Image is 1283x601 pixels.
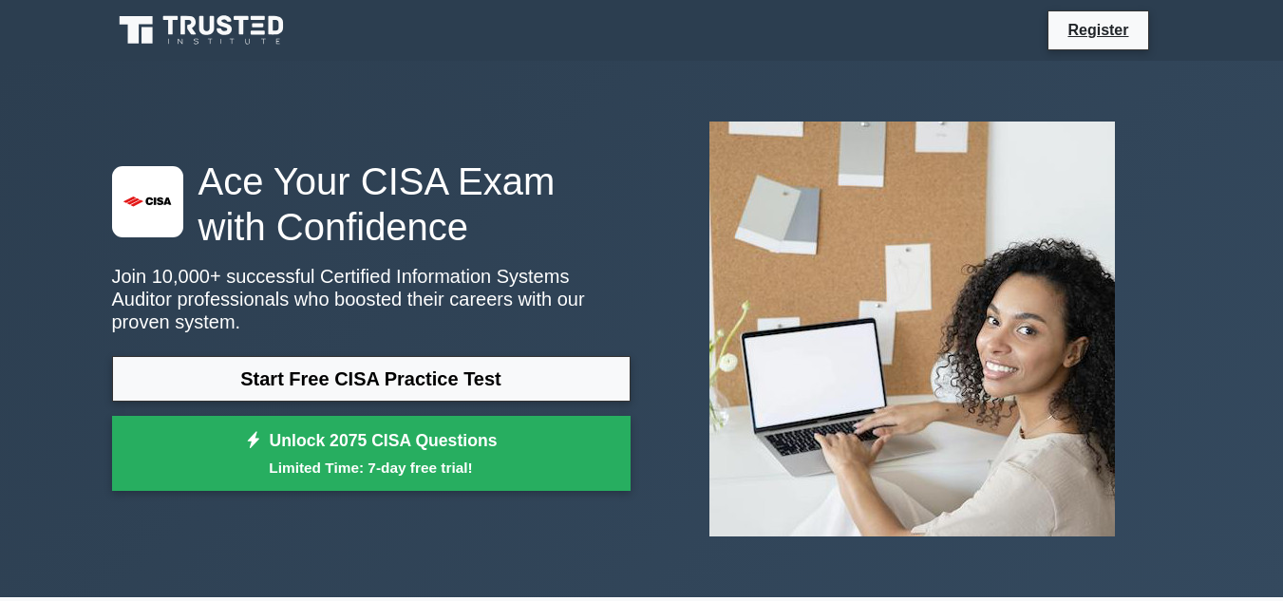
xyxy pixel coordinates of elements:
[112,265,631,333] p: Join 10,000+ successful Certified Information Systems Auditor professionals who boosted their car...
[112,356,631,402] a: Start Free CISA Practice Test
[1056,18,1140,42] a: Register
[112,416,631,492] a: Unlock 2075 CISA QuestionsLimited Time: 7-day free trial!
[112,159,631,250] h1: Ace Your CISA Exam with Confidence
[136,457,607,479] small: Limited Time: 7-day free trial!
